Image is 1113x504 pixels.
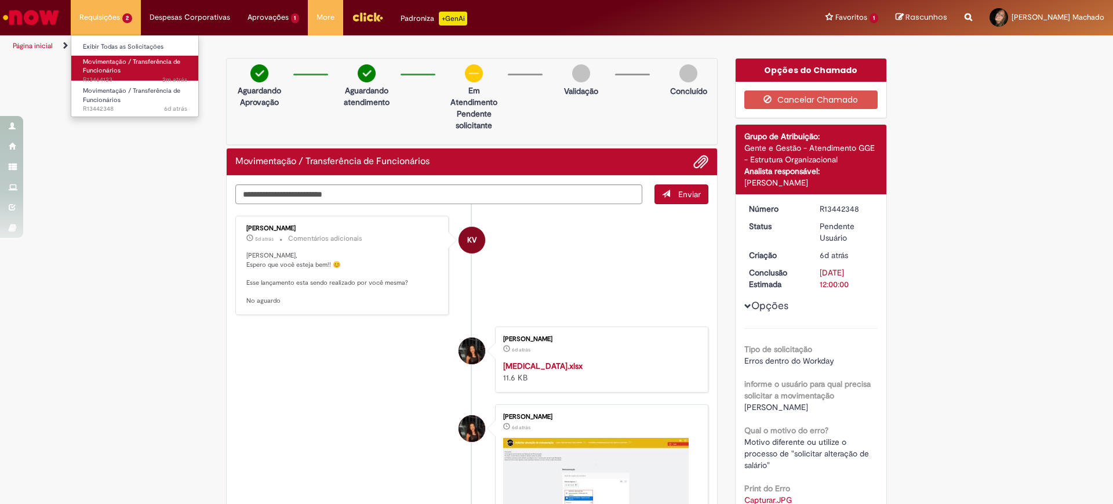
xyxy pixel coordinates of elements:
div: Pendente Usuário [820,220,874,244]
a: Aberto R13442348 : Movimentação / Transferência de Funcionários [71,85,199,110]
div: 11.6 KB [503,360,696,383]
span: Erros dentro do Workday [744,356,834,366]
div: Grupo de Atribuição: [744,130,878,142]
div: [DATE] 12:00:00 [820,267,874,290]
img: circle-minus.png [465,64,483,82]
img: img-circle-grey.png [572,64,590,82]
p: [PERSON_NAME], Espero que você esteja bem!! 😊 Esse lançamento esta sendo realizado por você mesma... [246,251,439,306]
b: Qual o motivo do erro? [744,425,828,436]
img: img-circle-grey.png [679,64,697,82]
time: 24/08/2025 15:54:19 [820,250,848,260]
div: [PERSON_NAME] [503,414,696,420]
span: Despesas Corporativas [150,12,230,23]
ul: Requisições [71,35,199,117]
span: Requisições [79,12,120,23]
time: 29/08/2025 19:23:22 [162,75,187,84]
img: click_logo_yellow_360x200.png [352,8,383,26]
span: 2 [122,13,132,23]
span: 6d atrás [164,104,187,113]
span: [PERSON_NAME] Machado [1012,12,1104,22]
span: Enviar [678,189,701,200]
div: [PERSON_NAME] [744,177,878,188]
p: +GenAi [439,12,467,26]
div: Gente e Gestão - Atendimento GGE - Estrutura Organizacional [744,142,878,165]
a: [MEDICAL_DATA].xlsx [503,361,583,371]
p: Pendente solicitante [446,108,502,131]
time: 24/08/2025 15:54:20 [164,104,187,113]
div: 24/08/2025 15:54:19 [820,249,874,261]
dt: Criação [740,249,812,261]
textarea: Digite sua mensagem aqui... [235,184,642,204]
span: R13464123 [83,75,187,85]
span: 1 [291,13,300,23]
b: Tipo de solicitação [744,344,812,354]
button: Enviar [654,184,708,204]
span: 1 [870,13,878,23]
b: Print do Erro [744,483,790,494]
span: 2m atrás [162,75,187,84]
div: Padroniza [401,12,467,26]
b: informe o usuário para qual precisa solicitar a movimentação [744,379,871,401]
div: Maria Julia Modesto Leriano [459,415,485,442]
img: check-circle-green.png [358,64,376,82]
span: KV [467,226,477,254]
span: R13442348 [83,104,187,114]
span: 6d atrás [512,346,530,353]
button: Cancelar Chamado [744,90,878,109]
p: Concluído [670,85,707,97]
div: Karine Vieira [459,227,485,253]
span: [PERSON_NAME] [744,402,808,412]
a: Página inicial [13,41,53,50]
p: Validação [564,85,598,97]
p: Em Atendimento [446,85,502,108]
span: Movimentação / Transferência de Funcionários [83,57,180,75]
p: Aguardando atendimento [339,85,395,108]
span: Favoritos [835,12,867,23]
div: Opções do Chamado [736,59,887,82]
ul: Trilhas de página [9,35,733,57]
p: Aguardando Aprovação [231,85,288,108]
span: 6d atrás [512,424,530,431]
a: Exibir Todas as Solicitações [71,41,199,53]
time: 24/08/2025 15:54:15 [512,346,530,353]
a: Rascunhos [896,12,947,23]
time: 25/08/2025 10:47:56 [255,235,274,242]
dt: Número [740,203,812,215]
dt: Conclusão Estimada [740,267,812,290]
a: Aberto R13464123 : Movimentação / Transferência de Funcionários [71,56,199,81]
h2: Movimentação / Transferência de Funcionários Histórico de tíquete [235,157,430,167]
dt: Status [740,220,812,232]
span: Motivo diferente ou utilize o processo de "solicitar alteração de salário" [744,437,871,470]
span: 6d atrás [820,250,848,260]
button: Adicionar anexos [693,154,708,169]
span: Movimentação / Transferência de Funcionários [83,86,180,104]
div: Analista responsável: [744,165,878,177]
img: check-circle-green.png [250,64,268,82]
span: 5d atrás [255,235,274,242]
span: Rascunhos [905,12,947,23]
small: Comentários adicionais [288,234,362,244]
div: [PERSON_NAME] [503,336,696,343]
div: [PERSON_NAME] [246,225,439,232]
span: Aprovações [248,12,289,23]
div: R13442348 [820,203,874,215]
div: Maria Julia Modesto Leriano [459,338,485,364]
img: ServiceNow [1,6,61,29]
span: More [317,12,334,23]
